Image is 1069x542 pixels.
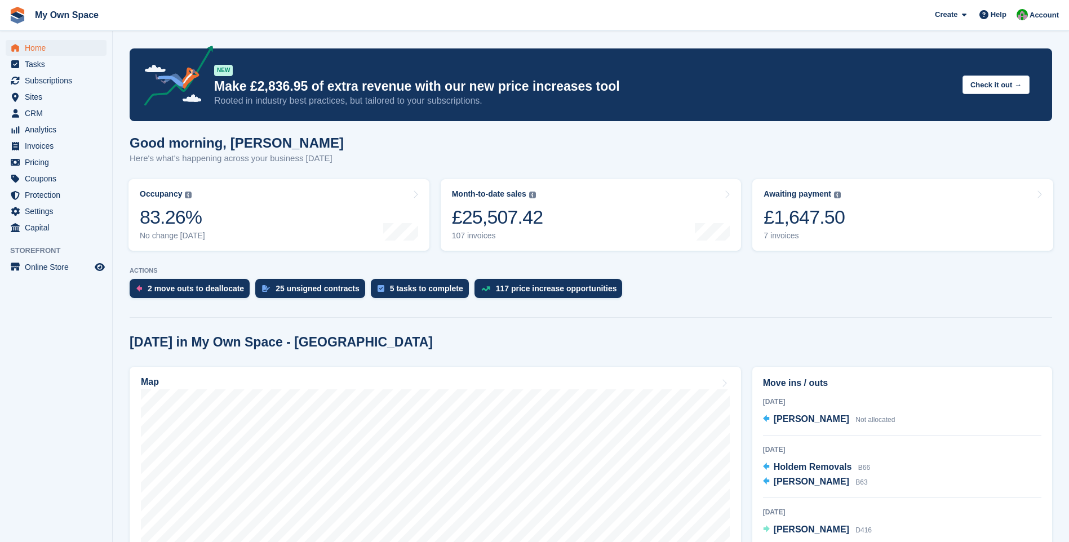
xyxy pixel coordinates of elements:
span: Protection [25,187,92,203]
a: [PERSON_NAME] Not allocated [763,412,895,427]
a: 2 move outs to deallocate [130,279,255,304]
span: Help [991,9,1006,20]
p: Rooted in industry best practices, but tailored to your subscriptions. [214,95,953,107]
span: Online Store [25,259,92,275]
h1: Good morning, [PERSON_NAME] [130,135,344,150]
img: move_outs_to_deallocate_icon-f764333ba52eb49d3ac5e1228854f67142a1ed5810a6f6cc68b1a99e826820c5.svg [136,285,142,292]
div: Awaiting payment [764,189,831,199]
span: Invoices [25,138,92,154]
div: Month-to-date sales [452,189,526,199]
div: 7 invoices [764,231,845,241]
img: icon-info-grey-7440780725fd019a000dd9b08b2336e03edf1995a4989e88bcd33f0948082b44.svg [834,192,841,198]
p: ACTIONS [130,267,1052,274]
span: [PERSON_NAME] [774,525,849,534]
span: Pricing [25,154,92,170]
img: Paula Harris [1017,9,1028,20]
div: 117 price increase opportunities [496,284,617,293]
img: price-adjustments-announcement-icon-8257ccfd72463d97f412b2fc003d46551f7dbcb40ab6d574587a9cd5c0d94... [135,46,214,110]
span: [PERSON_NAME] [774,477,849,486]
div: £1,647.50 [764,206,845,229]
img: contract_signature_icon-13c848040528278c33f63329250d36e43548de30e8caae1d1a13099fd9432cc5.svg [262,285,270,292]
a: menu [6,220,107,236]
a: menu [6,171,107,186]
a: menu [6,187,107,203]
div: [DATE] [763,397,1041,407]
a: 5 tasks to complete [371,279,474,304]
div: 83.26% [140,206,205,229]
div: Occupancy [140,189,182,199]
span: Settings [25,203,92,219]
a: 25 unsigned contracts [255,279,371,304]
h2: Move ins / outs [763,376,1041,390]
a: menu [6,73,107,88]
span: Sites [25,89,92,105]
div: £25,507.42 [452,206,543,229]
a: My Own Space [30,6,103,24]
p: Make £2,836.95 of extra revenue with our new price increases tool [214,78,953,95]
span: Subscriptions [25,73,92,88]
a: Holdem Removals B66 [763,460,871,475]
span: Not allocated [855,416,895,424]
a: menu [6,105,107,121]
a: [PERSON_NAME] D416 [763,523,872,537]
a: menu [6,138,107,154]
span: Home [25,40,92,56]
a: Preview store [93,260,107,274]
a: [PERSON_NAME] B63 [763,475,868,490]
span: Capital [25,220,92,236]
span: Holdem Removals [774,462,852,472]
h2: Map [141,377,159,387]
span: B63 [855,478,867,486]
div: No change [DATE] [140,231,205,241]
img: stora-icon-8386f47178a22dfd0bd8f6a31ec36ba5ce8667c1dd55bd0f319d3a0aa187defe.svg [9,7,26,24]
a: 117 price increase opportunities [474,279,628,304]
span: Storefront [10,245,112,256]
img: icon-info-grey-7440780725fd019a000dd9b08b2336e03edf1995a4989e88bcd33f0948082b44.svg [185,192,192,198]
img: task-75834270c22a3079a89374b754ae025e5fb1db73e45f91037f5363f120a921f8.svg [378,285,384,292]
div: 2 move outs to deallocate [148,284,244,293]
div: [DATE] [763,507,1041,517]
img: icon-info-grey-7440780725fd019a000dd9b08b2336e03edf1995a4989e88bcd33f0948082b44.svg [529,192,536,198]
button: Check it out → [962,75,1030,94]
span: CRM [25,105,92,121]
a: menu [6,122,107,137]
a: menu [6,203,107,219]
span: Analytics [25,122,92,137]
a: menu [6,40,107,56]
p: Here's what's happening across your business [DATE] [130,152,344,165]
a: menu [6,89,107,105]
div: NEW [214,65,233,76]
span: [PERSON_NAME] [774,414,849,424]
a: Occupancy 83.26% No change [DATE] [128,179,429,251]
a: Awaiting payment £1,647.50 7 invoices [752,179,1053,251]
span: B66 [858,464,870,472]
div: 5 tasks to complete [390,284,463,293]
span: Tasks [25,56,92,72]
div: 107 invoices [452,231,543,241]
div: [DATE] [763,445,1041,455]
span: Account [1030,10,1059,21]
a: menu [6,56,107,72]
h2: [DATE] in My Own Space - [GEOGRAPHIC_DATA] [130,335,433,350]
a: Month-to-date sales £25,507.42 107 invoices [441,179,742,251]
div: 25 unsigned contracts [276,284,360,293]
span: Coupons [25,171,92,186]
span: D416 [855,526,872,534]
img: price_increase_opportunities-93ffe204e8149a01c8c9dc8f82e8f89637d9d84a8eef4429ea346261dce0b2c0.svg [481,286,490,291]
a: menu [6,154,107,170]
span: Create [935,9,957,20]
a: menu [6,259,107,275]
